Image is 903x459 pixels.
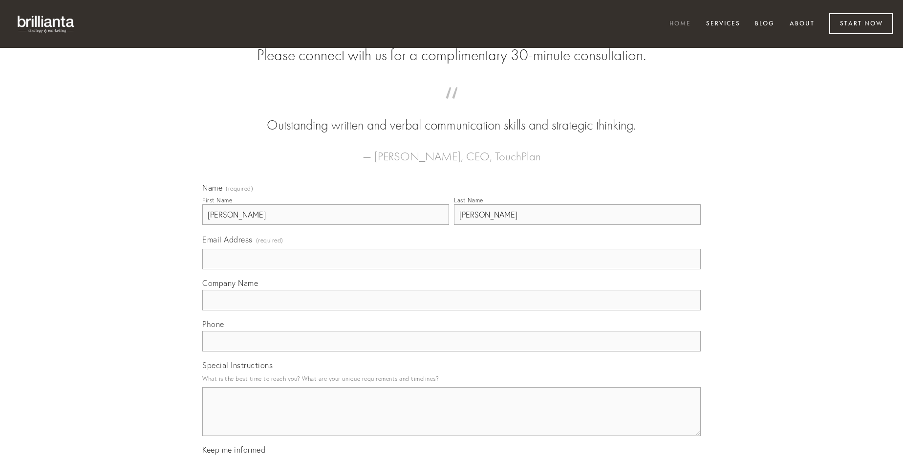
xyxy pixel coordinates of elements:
[202,46,701,65] h2: Please connect with us for a complimentary 30-minute consultation.
[202,278,258,288] span: Company Name
[700,16,747,32] a: Services
[454,197,483,204] div: Last Name
[218,97,685,135] blockquote: Outstanding written and verbal communication skills and strategic thinking.
[783,16,821,32] a: About
[749,16,781,32] a: Blog
[218,135,685,166] figcaption: — [PERSON_NAME], CEO, TouchPlan
[202,197,232,204] div: First Name
[202,235,253,244] span: Email Address
[202,372,701,385] p: What is the best time to reach you? What are your unique requirements and timelines?
[663,16,697,32] a: Home
[256,234,283,247] span: (required)
[202,360,273,370] span: Special Instructions
[202,445,265,455] span: Keep me informed
[226,186,253,192] span: (required)
[218,97,685,116] span: “
[829,13,893,34] a: Start Now
[202,319,224,329] span: Phone
[202,183,222,193] span: Name
[10,10,83,38] img: brillianta - research, strategy, marketing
